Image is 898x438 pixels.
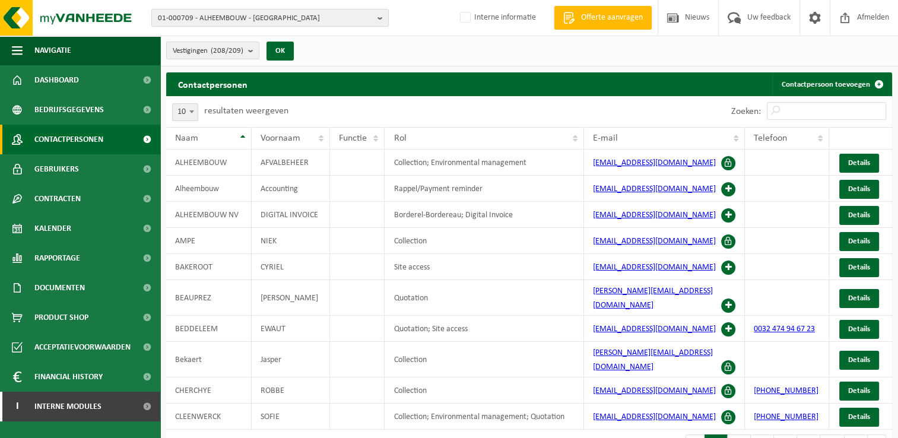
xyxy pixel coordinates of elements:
[593,287,713,310] a: [PERSON_NAME][EMAIL_ADDRESS][DOMAIN_NAME]
[252,342,330,377] td: Jasper
[173,42,243,60] span: Vestigingen
[839,382,879,401] a: Details
[839,408,879,427] a: Details
[593,211,716,220] a: [EMAIL_ADDRESS][DOMAIN_NAME]
[151,9,389,27] button: 01-000709 - ALHEEMBOUW - [GEOGRAPHIC_DATA]
[34,184,81,214] span: Contracten
[34,332,131,362] span: Acceptatievoorwaarden
[34,154,79,184] span: Gebruikers
[12,392,23,421] span: I
[166,228,252,254] td: AMPE
[204,106,288,116] label: resultaten weergeven
[848,356,870,364] span: Details
[172,103,198,121] span: 10
[252,202,330,228] td: DIGITAL INVOICE
[772,72,891,96] a: Contactpersoon toevoegen
[252,150,330,176] td: AFVALBEHEER
[848,413,870,421] span: Details
[593,185,716,193] a: [EMAIL_ADDRESS][DOMAIN_NAME]
[839,180,879,199] a: Details
[34,36,71,65] span: Navigatie
[754,134,787,143] span: Telefoon
[394,134,406,143] span: Rol
[593,325,716,334] a: [EMAIL_ADDRESS][DOMAIN_NAME]
[385,316,584,342] td: Quotation; Site access
[34,392,101,421] span: Interne modules
[593,412,716,421] a: [EMAIL_ADDRESS][DOMAIN_NAME]
[385,202,584,228] td: Borderel-Bordereau; Digital Invoice
[385,280,584,316] td: Quotation
[385,342,584,377] td: Collection
[173,104,198,120] span: 10
[458,9,536,27] label: Interne informatie
[385,377,584,404] td: Collection
[166,254,252,280] td: BAKEROOT
[848,325,870,333] span: Details
[848,294,870,302] span: Details
[593,386,716,395] a: [EMAIL_ADDRESS][DOMAIN_NAME]
[839,351,879,370] a: Details
[166,72,259,96] h2: Contactpersonen
[839,320,879,339] a: Details
[34,95,104,125] span: Bedrijfsgegevens
[731,107,761,116] label: Zoeken:
[593,348,713,372] a: [PERSON_NAME][EMAIL_ADDRESS][DOMAIN_NAME]
[593,263,716,272] a: [EMAIL_ADDRESS][DOMAIN_NAME]
[252,254,330,280] td: CYRIEL
[593,237,716,246] a: [EMAIL_ADDRESS][DOMAIN_NAME]
[252,176,330,202] td: Accounting
[593,158,716,167] a: [EMAIL_ADDRESS][DOMAIN_NAME]
[166,202,252,228] td: ALHEEMBOUW NV
[848,159,870,167] span: Details
[166,280,252,316] td: BEAUPREZ
[754,386,818,395] a: [PHONE_NUMBER]
[848,264,870,271] span: Details
[166,342,252,377] td: Bekaert
[385,228,584,254] td: Collection
[34,362,103,392] span: Financial History
[754,412,818,421] a: [PHONE_NUMBER]
[166,404,252,430] td: CLEENWERCK
[754,325,815,334] a: 0032 474 94 67 23
[839,232,879,251] a: Details
[34,214,71,243] span: Kalender
[252,316,330,342] td: EWAUT
[252,228,330,254] td: NIEK
[385,150,584,176] td: Collection; Environmental management
[211,47,243,55] count: (208/209)
[554,6,652,30] a: Offerte aanvragen
[839,289,879,308] a: Details
[839,258,879,277] a: Details
[34,125,103,154] span: Contactpersonen
[166,377,252,404] td: CHERCHYE
[252,280,330,316] td: [PERSON_NAME]
[252,377,330,404] td: ROBBE
[166,316,252,342] td: BEDDELEEM
[166,176,252,202] td: Alheembouw
[339,134,367,143] span: Functie
[848,211,870,219] span: Details
[252,404,330,430] td: SOFIE
[839,206,879,225] a: Details
[385,176,584,202] td: Rappel/Payment reminder
[266,42,294,61] button: OK
[34,243,80,273] span: Rapportage
[385,254,584,280] td: Site access
[34,65,79,95] span: Dashboard
[166,42,259,59] button: Vestigingen(208/209)
[385,404,584,430] td: Collection; Environmental management; Quotation
[261,134,300,143] span: Voornaam
[848,185,870,193] span: Details
[848,237,870,245] span: Details
[175,134,198,143] span: Naam
[593,134,618,143] span: E-mail
[166,150,252,176] td: ALHEEMBOUW
[839,154,879,173] a: Details
[34,303,88,332] span: Product Shop
[34,273,85,303] span: Documenten
[848,387,870,395] span: Details
[578,12,646,24] span: Offerte aanvragen
[158,9,373,27] span: 01-000709 - ALHEEMBOUW - [GEOGRAPHIC_DATA]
